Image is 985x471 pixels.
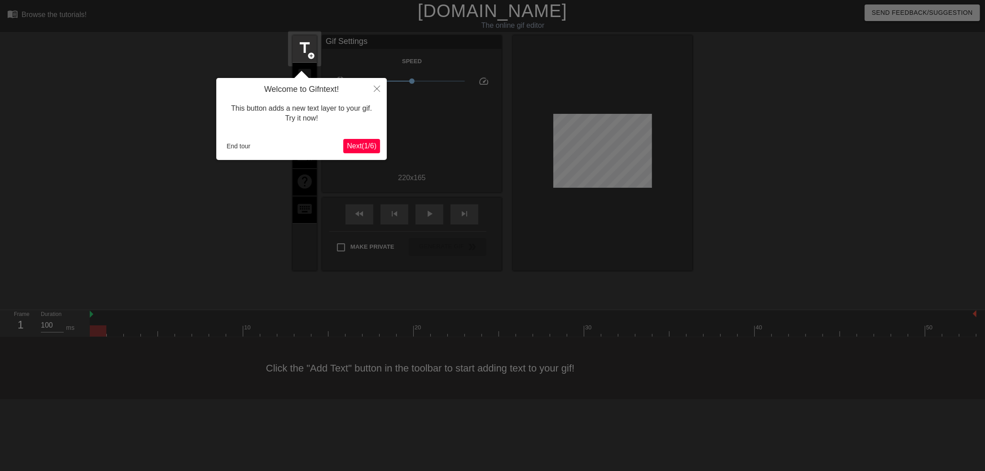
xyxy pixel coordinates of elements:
[347,142,376,150] span: Next ( 1 / 6 )
[223,85,380,95] h4: Welcome to Gifntext!
[343,139,380,153] button: Next
[223,139,254,153] button: End tour
[223,95,380,133] div: This button adds a new text layer to your gif. Try it now!
[367,78,387,99] button: Close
